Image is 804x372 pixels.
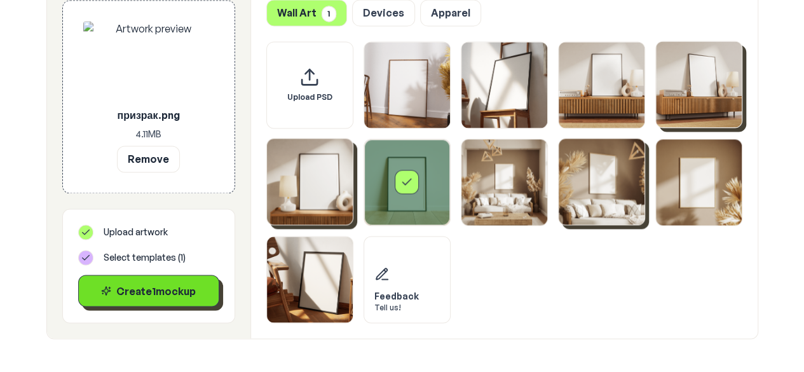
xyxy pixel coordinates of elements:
[364,41,451,128] div: Select template Framed Poster
[83,107,214,123] p: призрак.png
[267,139,353,224] img: Framed Poster 5
[558,41,645,128] div: Select template Framed Poster 3
[83,128,214,141] p: 4.11 MB
[83,21,214,102] img: Artwork preview
[322,6,336,22] span: 1
[364,139,451,226] div: Select template Framed Poster 6
[266,236,353,323] div: Select template Framed Poster 10
[559,42,644,128] img: Framed Poster 3
[461,42,547,128] img: Framed Poster 2
[89,283,208,298] div: Create 1 mockup
[655,139,742,226] div: Select template Framed Poster 9
[267,237,353,322] img: Framed Poster 10
[558,138,645,225] div: Select template Framed Poster 8
[104,226,168,238] span: Upload artwork
[461,41,548,128] div: Select template Framed Poster 2
[287,92,332,102] span: Upload PSD
[117,146,180,172] button: Remove
[266,41,353,128] div: Upload custom PSD template
[655,41,742,128] div: Select template Framed Poster 4
[461,139,548,226] div: Select template Framed Poster 7
[656,139,742,225] img: Framed Poster 9
[266,138,353,225] div: Select template Framed Poster 5
[364,236,451,323] div: Send feedback
[364,42,450,128] img: Framed Poster
[374,302,419,312] div: Tell us!
[374,289,419,302] div: Feedback
[78,275,219,307] button: Create1mockup
[559,139,644,224] img: Framed Poster 8
[461,139,547,225] img: Framed Poster 7
[656,41,742,127] img: Framed Poster 4
[104,251,186,264] span: Select templates ( 1 )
